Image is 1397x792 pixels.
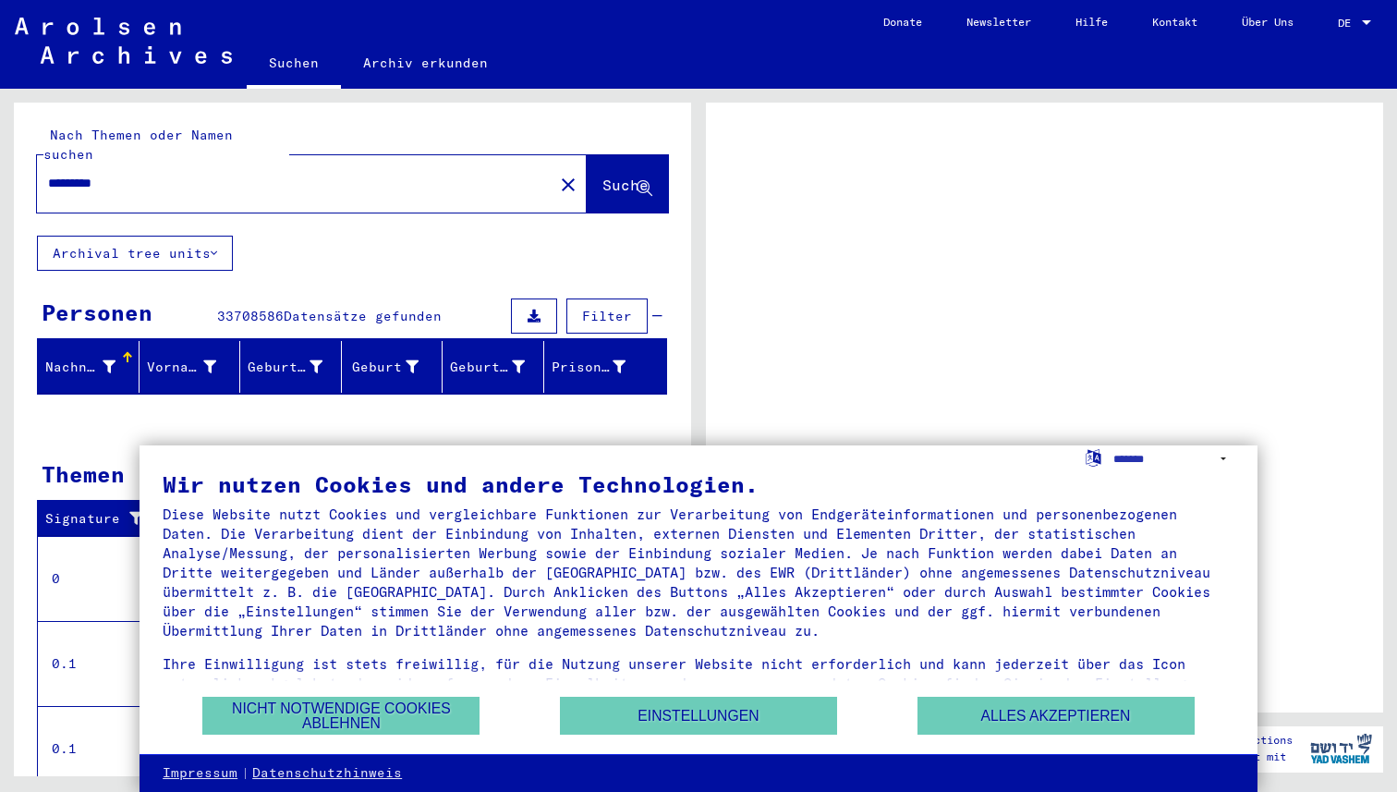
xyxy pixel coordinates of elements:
button: Alles akzeptieren [917,697,1195,735]
button: Suche [587,155,668,213]
mat-header-cell: Nachname [38,341,140,393]
div: Prisoner # [552,352,650,382]
img: Arolsen_neg.svg [15,18,232,64]
td: 0 [38,536,165,621]
select: Sprache auswählen [1113,445,1234,472]
mat-label: Nach Themen oder Namen suchen [43,127,233,163]
a: Impressum [163,764,237,783]
button: Clear [550,165,587,202]
mat-header-cell: Geburtsdatum [443,341,544,393]
td: 0.1 [38,621,165,706]
span: 33708586 [217,308,284,324]
a: Datenschutzhinweis [252,764,402,783]
span: Suche [602,176,649,194]
label: Sprache auswählen [1084,448,1103,466]
span: DE [1338,17,1358,30]
div: Geburt‏ [349,358,419,377]
img: yv_logo.png [1306,725,1376,772]
div: Personen [42,296,152,329]
div: Diese Website nutzt Cookies und vergleichbare Funktionen zur Verarbeitung von Endgeräteinformatio... [163,505,1234,640]
mat-header-cell: Geburt‏ [342,341,443,393]
span: Datensätze gefunden [284,308,442,324]
div: Signature [45,509,151,529]
button: Archival tree units [37,236,233,271]
div: Geburtsname [248,352,346,382]
mat-header-cell: Prisoner # [544,341,667,393]
div: Prisoner # [552,358,626,377]
button: Einstellungen [560,697,837,735]
a: Suchen [247,41,341,89]
div: Geburtsname [248,358,322,377]
button: Filter [566,299,648,334]
div: Geburtsdatum [450,352,548,382]
div: Themen [42,457,125,491]
div: Geburt‏ [349,352,443,382]
mat-header-cell: Vorname [140,341,241,393]
div: Nachname [45,358,115,377]
div: Nachname [45,352,139,382]
div: Ihre Einwilligung ist stets freiwillig, für die Nutzung unserer Website nicht erforderlich und ka... [163,654,1234,713]
div: Signature [45,505,169,534]
mat-header-cell: Geburtsname [240,341,342,393]
mat-icon: close [557,174,579,196]
div: Geburtsdatum [450,358,525,377]
button: Nicht notwendige Cookies ablehnen [202,697,480,735]
div: Wir nutzen Cookies und andere Technologien. [163,473,1234,495]
span: Filter [582,308,632,324]
a: Archiv erkunden [341,41,510,85]
td: 0.1 [38,706,165,791]
div: Vorname [147,352,240,382]
div: Vorname [147,358,217,377]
